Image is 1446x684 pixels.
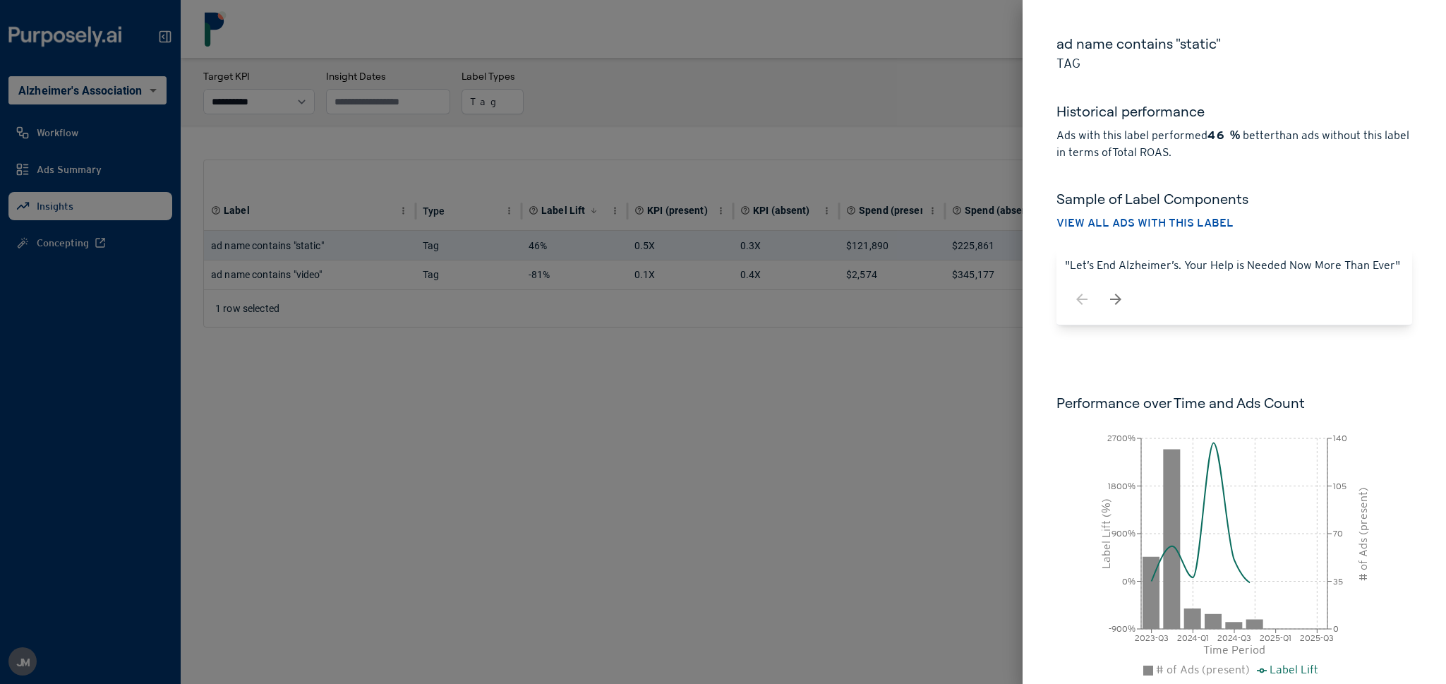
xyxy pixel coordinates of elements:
[1207,128,1240,142] strong: 46%
[1108,481,1135,491] tspan: 1800%
[1056,34,1412,54] h5: ad name contains "static"
[1111,529,1135,539] tspan: 900%
[1300,633,1334,643] tspan: 2025-Q3
[1107,433,1135,443] tspan: 2700%
[1122,577,1135,587] tspan: 0%
[1056,54,1412,73] p: Tag
[1056,393,1412,413] h6: Performance over Time and Ads Count
[1333,529,1343,539] tspan: 70
[1056,102,1412,127] h5: Historical performance
[1333,433,1347,443] tspan: 140
[1056,189,1412,209] h5: Sample of Label Components
[1217,633,1251,643] tspan: 2024-Q3
[1333,481,1346,491] tspan: 105
[1356,487,1370,581] tspan: # of Ads (present)
[1099,498,1113,568] tspan: Label Lift (%)
[1065,257,1404,274] p: "Let’s End Alzheimer’s. Your Help is Needed Now More Than Ever"
[1135,633,1169,643] tspan: 2023-Q3
[1109,624,1135,634] tspan: -900%
[1260,633,1291,643] tspan: 2025-Q1
[1056,127,1412,161] p: Ads with this label performed better than ads without this label in terms of Total ROAS .
[1203,643,1265,656] tspan: Time Period
[1177,633,1209,643] tspan: 2024-Q1
[1333,624,1339,634] tspan: 0
[1270,663,1318,676] span: Label Lift
[1056,215,1234,232] button: View all ads with this label
[1156,663,1250,676] span: # of Ads (present)
[1333,577,1343,587] tspan: 35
